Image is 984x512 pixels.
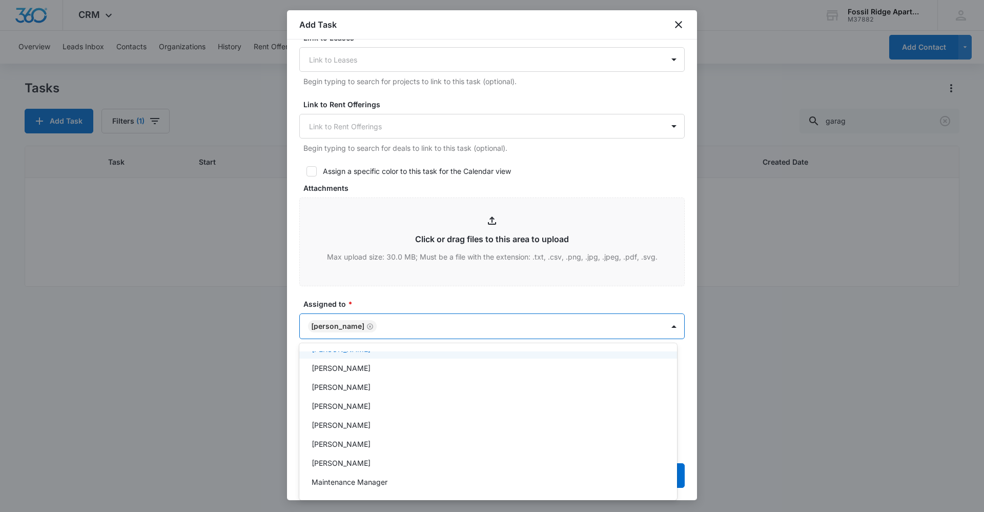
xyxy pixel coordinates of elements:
p: [PERSON_NAME] [312,382,371,392]
p: [PERSON_NAME] [312,439,371,449]
p: Maintenance Manager [312,477,387,487]
p: [PERSON_NAME] [312,420,371,430]
p: [PERSON_NAME] [312,401,371,411]
p: [PERSON_NAME] [312,363,371,373]
p: [PERSON_NAME] [312,458,371,468]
